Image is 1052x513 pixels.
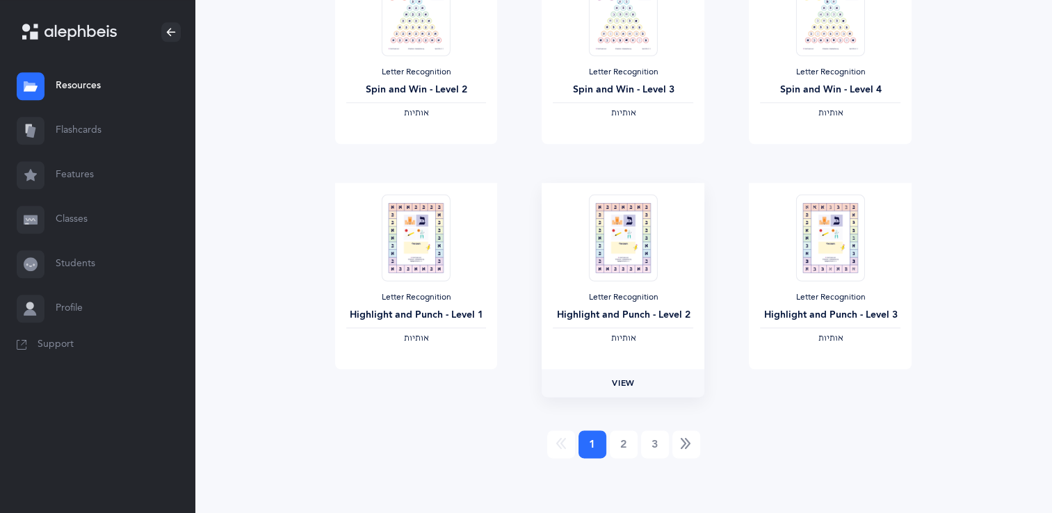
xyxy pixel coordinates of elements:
[346,308,487,323] div: Highlight and Punch - Level 1
[796,194,864,281] img: Highlight_%26_Punch-L3.pdf_thumbnail_1587419560.png
[589,194,657,281] img: Highlight_%26_Punch-L2.pdf_thumbnail_1587419555.png
[641,430,669,458] a: 3
[760,308,900,323] div: Highlight and Punch - Level 3
[672,430,700,458] a: Next
[553,67,693,78] div: Letter Recognition
[610,430,638,458] a: 2
[818,333,843,343] span: ‫אותיות‬
[553,292,693,303] div: Letter Recognition
[818,108,843,117] span: ‫אותיות‬
[610,333,636,343] span: ‫אותיות‬
[612,377,634,389] span: View
[760,83,900,97] div: Spin and Win - Level 4
[542,369,704,397] a: View
[346,67,487,78] div: Letter Recognition
[403,108,428,117] span: ‫אותיות‬
[346,83,487,97] div: Spin and Win - Level 2
[553,308,693,323] div: Highlight and Punch - Level 2
[760,67,900,78] div: Letter Recognition
[382,194,450,281] img: Highlight_%26_Punch-L1.pdf_thumbnail_1587419550.png
[578,430,606,458] a: 1
[760,292,900,303] div: Letter Recognition
[346,292,487,303] div: Letter Recognition
[553,83,693,97] div: Spin and Win - Level 3
[403,333,428,343] span: ‫אותיות‬
[610,108,636,117] span: ‫אותיות‬
[38,338,74,352] span: Support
